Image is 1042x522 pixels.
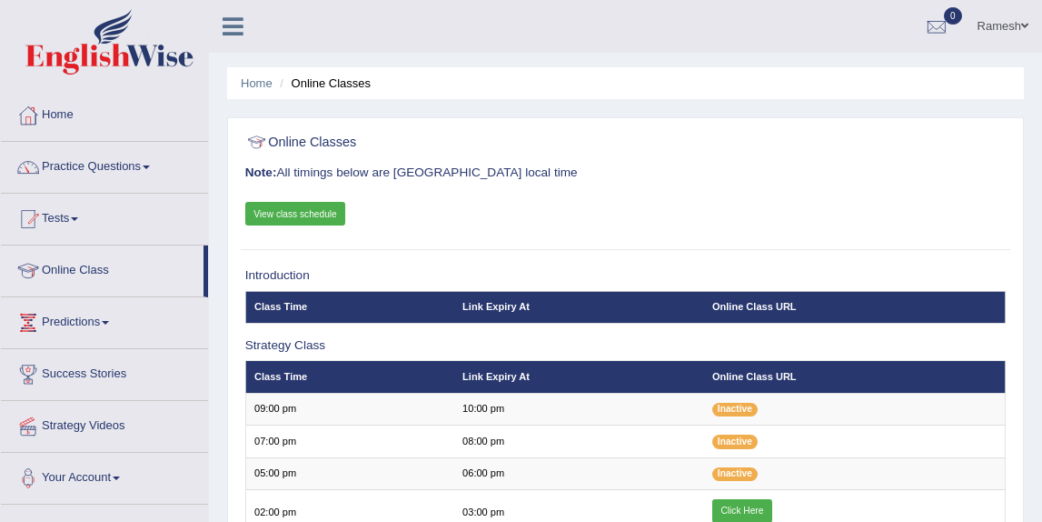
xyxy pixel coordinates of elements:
[454,426,704,457] td: 08:00 pm
[454,457,704,489] td: 06:00 pm
[1,297,208,343] a: Predictions
[245,339,1007,353] h3: Strategy Class
[245,426,454,457] td: 07:00 pm
[1,142,208,187] a: Practice Questions
[245,393,454,425] td: 09:00 pm
[944,7,962,25] span: 0
[245,131,717,155] h2: Online Classes
[704,291,1006,323] th: Online Class URL
[454,393,704,425] td: 10:00 pm
[245,361,454,393] th: Class Time
[245,166,1007,180] h3: All timings below are [GEOGRAPHIC_DATA] local time
[1,194,208,239] a: Tests
[1,453,208,498] a: Your Account
[245,166,277,179] b: Note:
[1,246,203,291] a: Online Class
[454,361,704,393] th: Link Expiry At
[712,403,758,417] span: Inactive
[1,349,208,395] a: Success Stories
[454,291,704,323] th: Link Expiry At
[245,457,454,489] td: 05:00 pm
[1,90,208,136] a: Home
[241,76,273,90] a: Home
[1,401,208,447] a: Strategy Videos
[275,75,371,92] li: Online Classes
[704,361,1006,393] th: Online Class URL
[712,467,758,481] span: Inactive
[245,202,346,226] a: View class schedule
[245,291,454,323] th: Class Time
[712,435,758,448] span: Inactive
[245,269,1007,283] h3: Introduction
